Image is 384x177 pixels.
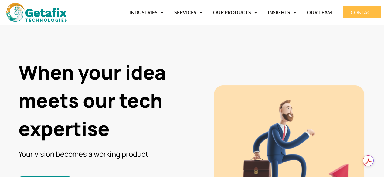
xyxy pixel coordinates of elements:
nav: Menu [76,5,332,19]
h3: Your vision becomes a working product [19,149,207,159]
a: INDUSTRIES [129,5,164,19]
a: INSIGHTS [268,5,296,19]
span: CONTACT [351,10,373,15]
a: SERVICES [174,5,202,19]
img: web and mobile application development company [6,3,67,22]
h1: When your idea meets our tech expertise [19,58,207,143]
a: CONTACT [343,6,381,18]
a: OUR PRODUCTS [213,5,257,19]
a: OUR TEAM [307,5,332,19]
